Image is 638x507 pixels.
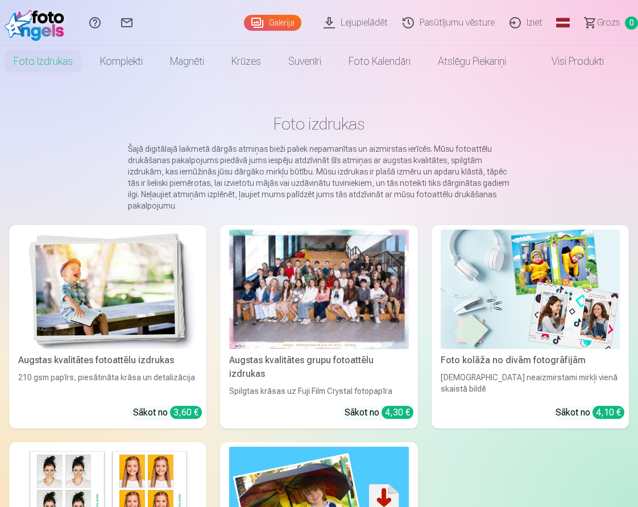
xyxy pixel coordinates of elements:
[441,230,620,349] img: Foto kolāža no divām fotogrāfijām
[432,225,629,429] a: Foto kolāža no divām fotogrāfijāmFoto kolāža no divām fotogrāfijām[DEMOGRAPHIC_DATA] neaizmirstam...
[14,372,202,397] div: 210 gsm papīrs, piesātināta krāsa un detalizācija
[133,406,202,419] div: Sākot no
[225,354,413,381] div: Augstas kvalitātes grupu fotoattēlu izdrukas
[556,406,624,419] div: Sākot no
[436,372,624,397] div: [DEMOGRAPHIC_DATA] neaizmirstami mirkļi vienā skaistā bildē
[424,45,520,77] a: Atslēgu piekariņi
[156,45,218,77] a: Magnēti
[275,45,335,77] a: Suvenīri
[382,406,413,419] div: 4,30 €
[244,15,301,31] a: Galerija
[335,45,424,77] a: Foto kalendāri
[625,16,638,30] span: 0
[436,354,624,367] div: Foto kolāža no divām fotogrāfijām
[593,406,624,419] div: 4,10 €
[597,16,620,30] span: Grozs
[18,230,197,349] img: Augstas kvalitātes fotoattēlu izdrukas
[86,45,156,77] a: Komplekti
[520,45,618,77] a: Visi produkti
[18,114,620,134] h1: Foto izdrukas
[345,406,413,419] div: Sākot no
[170,406,202,419] div: 3,60 €
[5,5,70,41] img: /fa1
[9,225,206,429] a: Augstas kvalitātes fotoattēlu izdrukasAugstas kvalitātes fotoattēlu izdrukas210 gsm papīrs, piesā...
[225,385,413,397] div: Spilgtas krāsas uz Fuji Film Crystal fotopapīra
[218,45,275,77] a: Krūzes
[220,225,417,429] a: Augstas kvalitātes grupu fotoattēlu izdrukasSpilgtas krāsas uz Fuji Film Crystal fotopapīraSākot ...
[14,354,202,367] div: Augstas kvalitātes fotoattēlu izdrukas
[128,143,510,211] p: Šajā digitālajā laikmetā dārgās atmiņas bieži paliek nepamanītas un aizmirstas ierīcēs. Mūsu foto...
